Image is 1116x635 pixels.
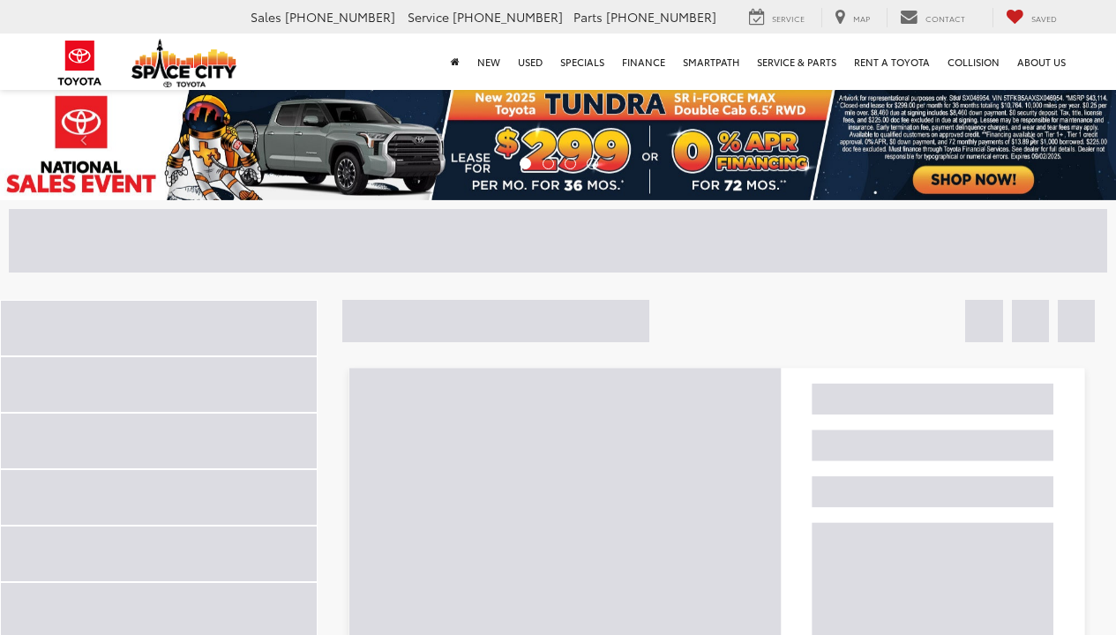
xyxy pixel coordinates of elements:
a: Rent a Toyota [845,34,939,90]
span: [PHONE_NUMBER] [453,8,563,26]
span: Sales [251,8,281,26]
span: Contact [925,12,965,24]
a: SmartPath [674,34,748,90]
span: Saved [1031,12,1057,24]
img: Toyota [47,34,113,92]
a: New [468,34,509,90]
span: Map [853,12,870,24]
a: Specials [551,34,613,90]
a: Used [509,34,551,90]
a: Contact [887,8,978,27]
a: About Us [1008,34,1075,90]
a: Map [821,8,883,27]
span: Service [408,8,449,26]
a: My Saved Vehicles [992,8,1070,27]
a: Service [736,8,818,27]
span: Parts [573,8,603,26]
span: [PHONE_NUMBER] [285,8,395,26]
a: Home [442,34,468,90]
span: Service [772,12,805,24]
img: Space City Toyota [131,39,237,87]
a: Collision [939,34,1008,90]
a: Finance [613,34,674,90]
span: [PHONE_NUMBER] [606,8,716,26]
a: Service & Parts [748,34,845,90]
